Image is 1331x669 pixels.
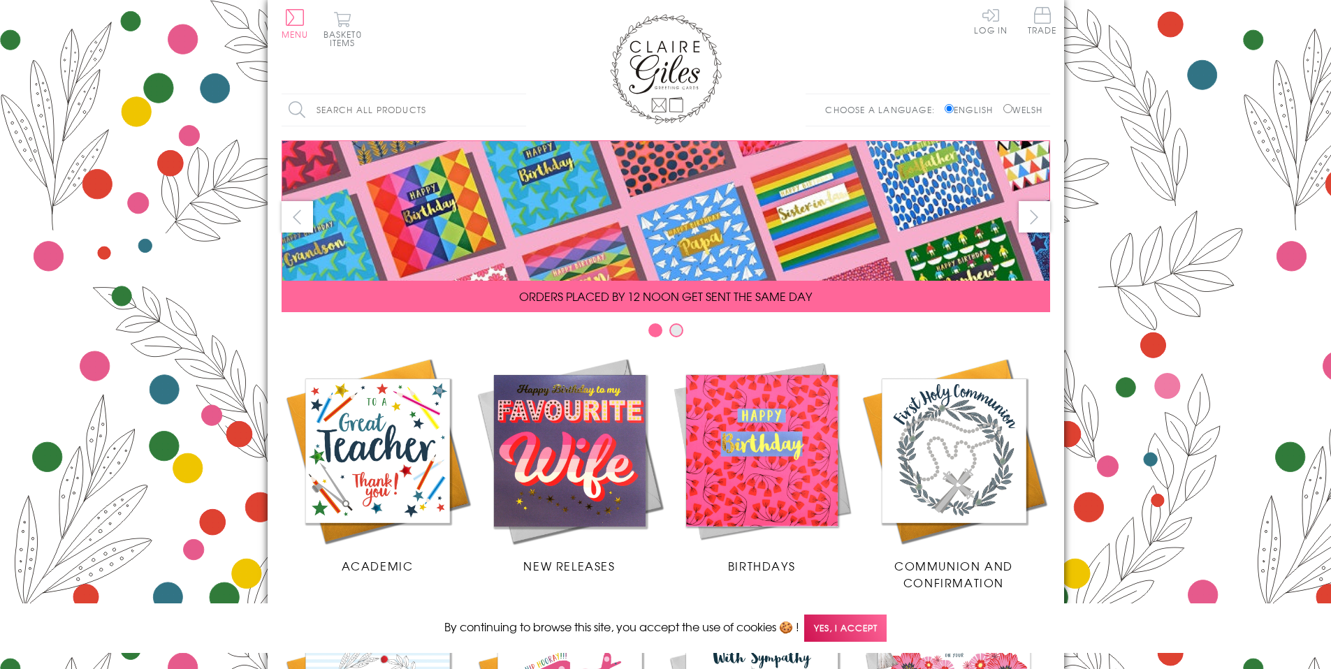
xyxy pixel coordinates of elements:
[519,288,812,304] span: ORDERS PLACED BY 12 NOON GET SENT THE SAME DAY
[282,9,309,38] button: Menu
[804,615,887,642] span: Yes, I accept
[323,11,362,47] button: Basket0 items
[945,104,954,113] input: English
[1003,104,1012,113] input: Welsh
[894,557,1013,591] span: Communion and Confirmation
[282,323,1050,344] div: Carousel Pagination
[1003,103,1043,116] label: Welsh
[648,323,662,337] button: Carousel Page 1 (Current Slide)
[1019,201,1050,233] button: next
[282,94,526,126] input: Search all products
[825,103,942,116] p: Choose a language:
[282,201,313,233] button: prev
[1028,7,1057,34] span: Trade
[512,94,526,126] input: Search
[610,14,722,124] img: Claire Giles Greetings Cards
[945,103,1000,116] label: English
[282,28,309,41] span: Menu
[330,28,362,49] span: 0 items
[474,355,666,574] a: New Releases
[858,355,1050,591] a: Communion and Confirmation
[728,557,795,574] span: Birthdays
[1028,7,1057,37] a: Trade
[523,557,615,574] span: New Releases
[666,355,858,574] a: Birthdays
[282,355,474,574] a: Academic
[974,7,1008,34] a: Log In
[342,557,414,574] span: Academic
[669,323,683,337] button: Carousel Page 2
